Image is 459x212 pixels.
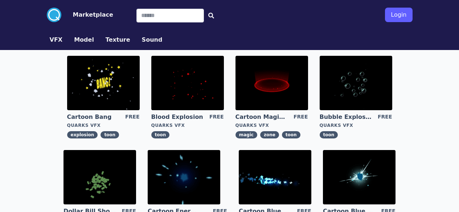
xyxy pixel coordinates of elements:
[385,5,412,25] a: Login
[151,131,170,138] span: toon
[136,36,168,44] a: Sound
[67,122,140,128] div: Quarks VFX
[148,150,220,204] img: imgAlt
[68,36,100,44] a: Model
[260,131,279,138] span: zone
[320,56,392,110] img: imgAlt
[106,36,130,44] button: Texture
[136,9,204,22] input: Search
[294,113,308,121] div: FREE
[151,113,204,121] a: Blood Explosion
[151,122,224,128] div: Quarks VFX
[378,113,392,121] div: FREE
[142,36,163,44] button: Sound
[125,113,139,121] div: FREE
[323,150,396,204] img: imgAlt
[282,131,300,138] span: toon
[101,131,119,138] span: toon
[320,131,338,138] span: toon
[239,150,311,204] img: imgAlt
[74,36,94,44] button: Model
[63,150,136,204] img: imgAlt
[235,56,308,110] img: imgAlt
[151,56,224,110] img: imgAlt
[73,11,113,19] button: Marketplace
[67,113,119,121] a: Cartoon Bang
[209,113,224,121] div: FREE
[100,36,136,44] a: Texture
[235,131,257,138] span: magic
[67,56,140,110] img: imgAlt
[50,36,63,44] button: VFX
[235,122,308,128] div: Quarks VFX
[61,11,113,19] a: Marketplace
[44,36,69,44] a: VFX
[320,113,372,121] a: Bubble Explosion
[67,131,98,138] span: explosion
[385,8,412,22] button: Login
[235,113,288,121] a: Cartoon Magic Zone
[320,122,392,128] div: Quarks VFX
